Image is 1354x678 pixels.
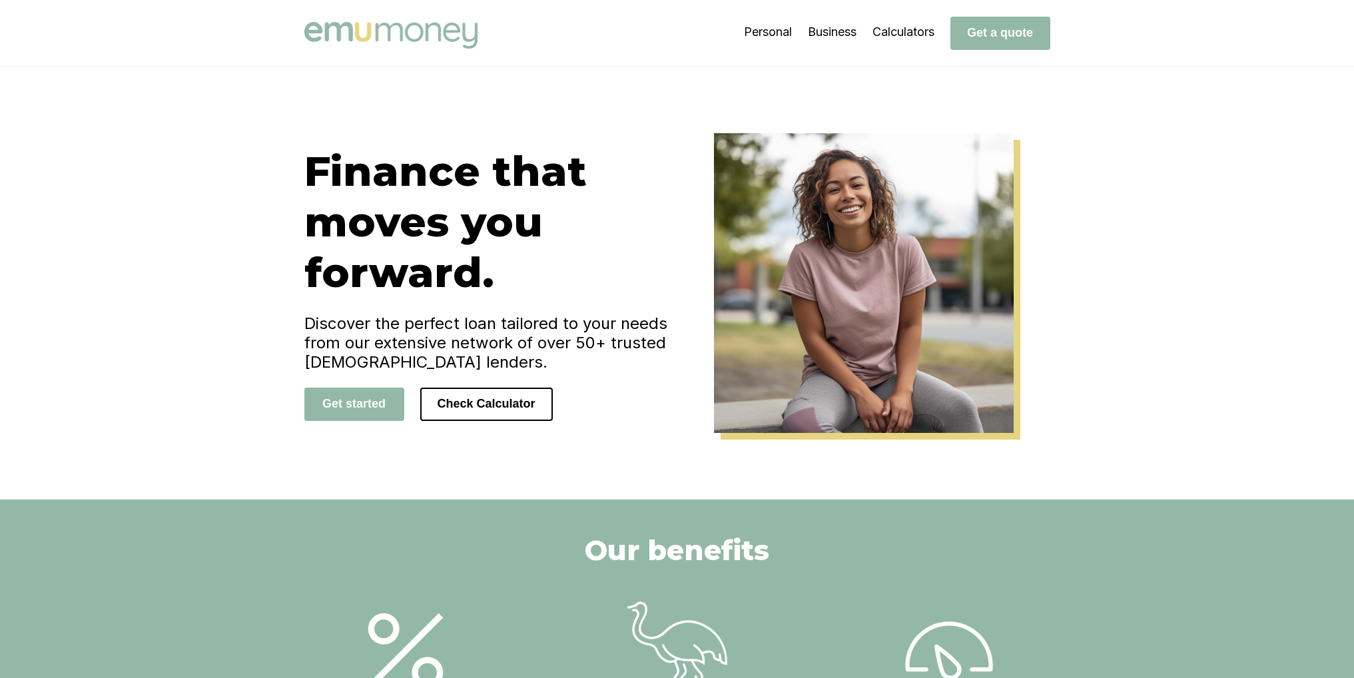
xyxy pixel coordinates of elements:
[304,396,404,410] a: Get started
[950,17,1050,50] button: Get a quote
[304,146,677,298] h1: Finance that moves you forward.
[714,133,1014,433] img: Emu Money Home
[304,22,478,49] img: Emu Money logo
[304,314,677,372] h4: Discover the perfect loan tailored to your needs from our extensive network of over 50+ trusted [...
[420,388,553,421] button: Check Calculator
[420,396,553,410] a: Check Calculator
[950,25,1050,39] a: Get a quote
[304,388,404,421] button: Get started
[585,533,769,567] h2: Our benefits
